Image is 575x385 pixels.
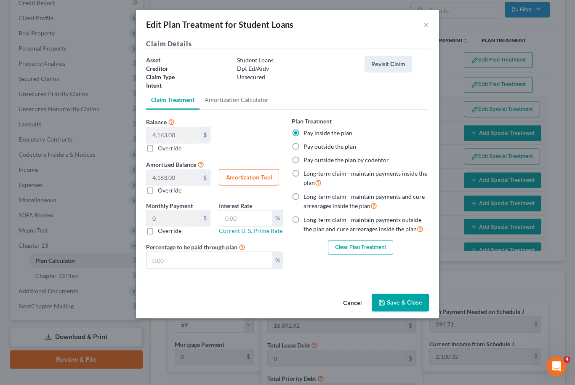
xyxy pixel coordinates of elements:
label: Pay outside the plan [303,142,356,151]
button: × [423,19,429,29]
label: Long-term claim - maintain payments outside the plan and cure arrearages inside the plan [303,216,429,234]
input: 0.00 [146,170,200,186]
input: 0.00 [219,211,272,227]
input: 0.00 [146,211,200,227]
button: Clear Plan Treatment [328,241,393,255]
div: $ [200,127,210,143]
button: Amortization Tool [219,169,279,186]
span: Percentage to be paid through plan [146,243,237,251]
button: Revisit Claim [365,56,412,73]
input: 0.00 [146,252,272,268]
label: Plan Treatment [292,117,332,126]
iframe: Intercom live chat [546,356,567,377]
div: Student Loans [233,56,360,64]
div: % [272,252,283,268]
div: Claim Type [142,73,233,81]
label: Long-term claim - maintain payments and cure arrearages inside the plan [303,192,429,211]
label: Interest Rate [219,201,252,210]
span: Balance [146,118,167,126]
input: Balance $ Override [146,127,200,143]
div: Creditor [142,64,233,73]
div: $ [200,170,210,186]
button: Save & Close [372,294,429,312]
div: Edit Plan Treatment for Student Loans [146,19,294,30]
div: Unsecured [233,73,360,81]
label: Override [158,227,181,235]
label: Monthly Payment [146,201,193,210]
label: Long-term claim - maintain payments inside the plan [303,169,429,187]
a: Amortization Calculator [200,90,274,110]
button: Cancel [336,295,368,312]
div: $ [200,211,210,227]
label: Pay inside the plan [303,129,352,137]
h5: Claim Details [146,39,429,49]
a: Claim Treatment [146,90,200,110]
label: Pay outside the plan by codebtor [303,156,389,164]
label: Override [158,144,181,152]
div: Dpt Ed/Aidv [233,64,360,73]
span: Amortized Balance [146,161,196,168]
a: Current U. S. Prime Rate [219,227,282,234]
div: Intent [142,81,233,90]
label: Override [158,186,181,195]
div: % [272,211,283,227]
span: 4 [564,356,570,363]
div: Asset [142,56,233,64]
